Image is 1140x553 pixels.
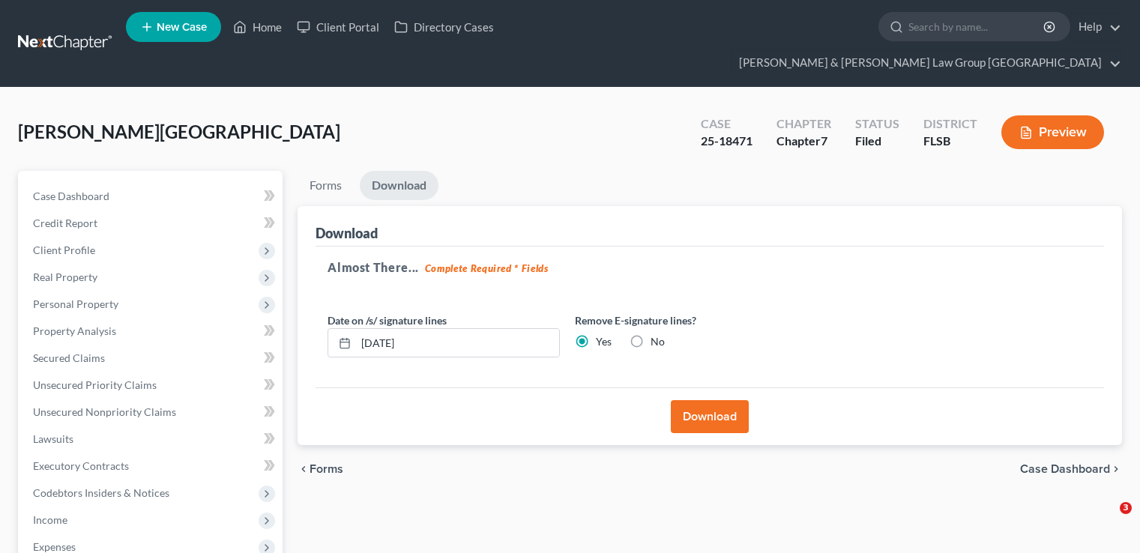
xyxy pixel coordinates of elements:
a: Client Portal [289,13,387,40]
span: 7 [821,133,827,148]
strong: Complete Required * Fields [425,262,549,274]
div: Chapter [776,115,831,133]
span: Client Profile [33,244,95,256]
a: Home [226,13,289,40]
div: 25-18471 [701,133,753,150]
a: Forms [298,171,354,200]
h5: Almost There... [328,259,1092,276]
a: Help [1071,13,1121,40]
a: Directory Cases [387,13,501,40]
a: Case Dashboard [21,183,283,210]
span: Property Analysis [33,324,116,337]
span: Executory Contracts [33,459,129,472]
iframe: Intercom live chat [1089,502,1125,538]
span: Income [33,513,67,526]
span: Secured Claims [33,351,105,364]
span: Case Dashboard [33,190,109,202]
span: New Case [157,22,207,33]
span: Personal Property [33,297,118,310]
a: Case Dashboard chevron_right [1020,463,1122,475]
label: Yes [596,334,612,349]
input: MM/DD/YYYY [356,329,559,357]
a: Unsecured Nonpriority Claims [21,399,283,426]
div: Chapter [776,133,831,150]
div: Download [316,224,378,242]
span: Credit Report [33,217,97,229]
label: Remove E-signature lines? [575,312,807,328]
span: 3 [1120,502,1132,514]
div: Filed [855,133,899,150]
a: Credit Report [21,210,283,237]
label: No [651,334,665,349]
a: Secured Claims [21,345,283,372]
div: FLSB [923,133,977,150]
a: Property Analysis [21,318,283,345]
button: chevron_left Forms [298,463,364,475]
i: chevron_left [298,463,310,475]
a: [PERSON_NAME] & [PERSON_NAME] Law Group [GEOGRAPHIC_DATA] [732,49,1121,76]
input: Search by name... [908,13,1046,40]
span: Lawsuits [33,432,73,445]
div: Status [855,115,899,133]
span: Expenses [33,540,76,553]
span: Case Dashboard [1020,463,1110,475]
span: Unsecured Priority Claims [33,378,157,391]
label: Date on /s/ signature lines [328,312,447,328]
a: Unsecured Priority Claims [21,372,283,399]
a: Download [360,171,438,200]
div: District [923,115,977,133]
span: [PERSON_NAME][GEOGRAPHIC_DATA] [18,121,340,142]
span: Real Property [33,271,97,283]
i: chevron_right [1110,463,1122,475]
span: Codebtors Insiders & Notices [33,486,169,499]
div: Case [701,115,753,133]
span: Forms [310,463,343,475]
button: Download [671,400,749,433]
a: Executory Contracts [21,453,283,480]
span: Unsecured Nonpriority Claims [33,405,176,418]
button: Preview [1001,115,1104,149]
a: Lawsuits [21,426,283,453]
